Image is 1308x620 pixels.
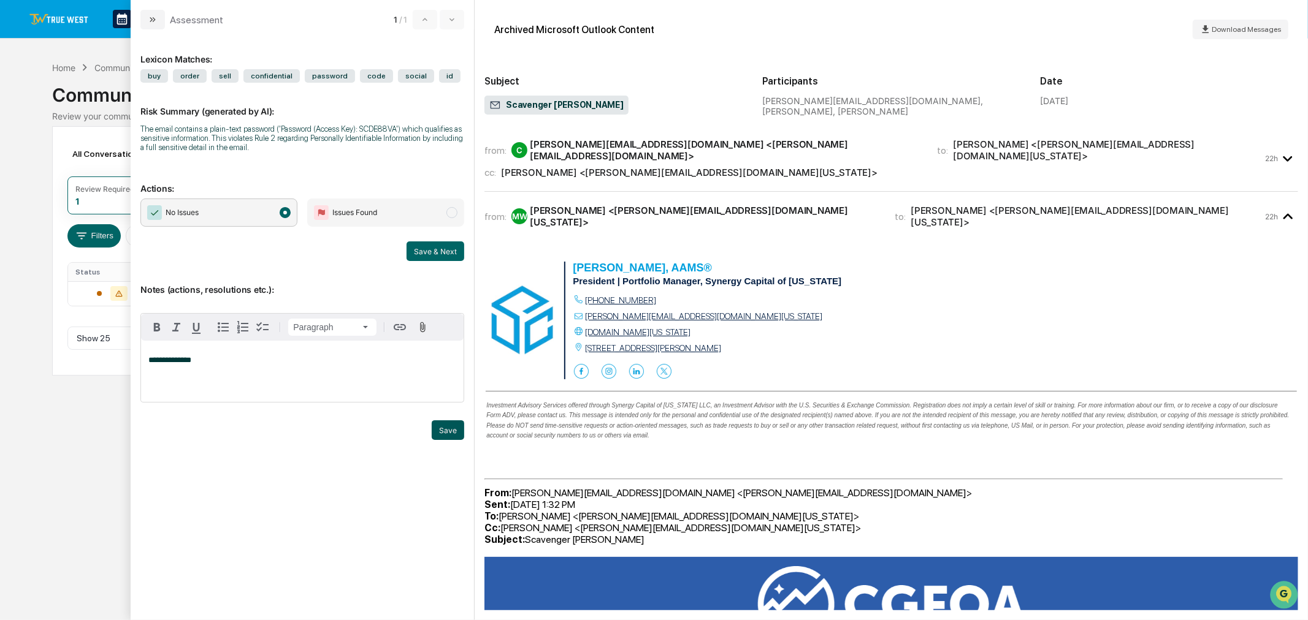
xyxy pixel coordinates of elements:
[407,241,464,261] button: Save & Next
[585,295,656,305] a: [PHONE_NUMBER]
[167,317,186,337] button: Italic
[140,39,464,64] div: Lexicon Matches:
[575,327,583,335] img: icon
[102,167,106,176] span: •
[12,94,34,116] img: 1746055101610-c473b297-6a78-478c-a979-82029cc54cd1
[12,242,22,252] div: 🔎
[360,69,393,83] span: code
[484,487,511,499] b: From:
[86,270,148,280] a: Powered byPylon
[52,74,1255,106] div: Communications Archive
[501,167,878,178] div: [PERSON_NAME] <[PERSON_NAME][EMAIL_ADDRESS][DOMAIN_NAME][US_STATE]>
[68,263,156,281] th: Status
[12,219,22,229] div: 🖐️
[530,138,922,162] div: [PERSON_NAME][EMAIL_ADDRESS][DOMAIN_NAME] <[PERSON_NAME][EMAIL_ADDRESS][DOMAIN_NAME]>
[895,211,906,222] span: to:
[574,364,589,379] img: facebook
[629,364,644,379] img: linkedin
[1193,20,1288,39] button: Download Messages
[25,217,79,230] span: Preclearance
[42,94,201,106] div: Start new chat
[1212,25,1281,34] span: Download Messages
[484,534,525,545] b: Subject:
[1040,96,1068,106] div: [DATE]
[489,99,623,112] span: Scavenger [PERSON_NAME]
[147,205,162,220] img: Checkmark
[511,208,527,224] div: MW
[126,224,226,248] button: Date:[DATE] - [DATE]
[52,62,75,73] div: Home
[494,24,654,36] div: Archived Microsoft Outlook Content
[173,69,207,83] span: order
[12,136,82,146] div: Past conversations
[29,13,88,25] img: logo
[1265,154,1278,163] time: Thursday, October 9, 2025 at 1:32:19 PM
[657,364,671,379] img: twitter
[140,168,464,194] p: Actions:
[186,317,206,337] button: Underline
[140,124,464,152] div: The email contains a plain-text password ('Password (Access Key): SCDE88VA') which qualifies as s...
[166,206,199,219] span: No Issues
[38,167,99,176] span: [PERSON_NAME]
[208,97,223,112] button: Start new chat
[12,26,223,45] p: How can we help?
[212,69,239,83] span: sell
[170,14,223,26] div: Assessment
[25,167,34,177] img: 1746055101610-c473b297-6a78-478c-a979-82029cc54cd1
[573,262,712,274] b: [PERSON_NAME], AAMS®
[575,343,583,351] img: icon
[585,311,822,321] a: [PERSON_NAME][EMAIL_ADDRESS][DOMAIN_NAME][US_STATE]
[1265,212,1278,221] time: Thursday, October 9, 2025 at 1:33:19 PM
[432,420,464,440] button: Save
[140,69,168,83] span: buy
[602,364,616,379] img: instagram
[109,167,134,176] span: [DATE]
[25,241,77,253] span: Data Lookup
[575,295,583,303] img: icon
[101,217,152,230] span: Attestations
[190,134,223,148] button: See all
[52,111,1255,121] div: Review your communication records across channels
[573,276,841,286] b: President | Portfolio Manager, Synergy Capital of [US_STATE]
[305,69,355,83] span: password
[484,211,507,222] span: from:
[314,205,329,220] img: Flag
[484,145,507,156] span: from:
[84,213,157,235] a: 🗄️Attestations
[147,317,167,337] button: Bold
[575,311,583,319] img: icon
[122,271,148,280] span: Pylon
[439,69,461,83] span: id
[1269,580,1302,613] iframe: Open customer support
[412,319,434,336] button: Attach files
[911,205,1263,228] div: [PERSON_NAME] <[PERSON_NAME][EMAIL_ADDRESS][DOMAIN_NAME][US_STATE]>
[484,167,496,178] span: cc:
[937,145,948,156] span: to:
[487,285,556,355] img: photo
[7,213,84,235] a: 🖐️Preclearance
[7,236,82,258] a: 🔎Data Lookup
[140,91,464,116] p: Risk Summary (generated by AI):
[762,75,1020,87] h2: Participants
[484,470,486,471] img: __tpx__
[288,319,377,336] button: Block type
[399,15,410,25] span: / 1
[585,327,690,337] a: [DOMAIN_NAME][US_STATE]
[75,196,79,206] div: 1
[67,144,160,164] div: All Conversations
[398,69,434,83] span: social
[530,205,880,228] div: [PERSON_NAME] <[PERSON_NAME][EMAIL_ADDRESS][DOMAIN_NAME][US_STATE]>
[140,270,464,295] p: Notes (actions, resolutions etc.):
[75,184,134,194] div: Review Required
[332,206,377,219] span: Issues Found
[484,499,510,510] b: Sent:
[67,224,121,248] button: Filters
[42,106,155,116] div: We're available if you need us!
[89,219,99,229] div: 🗄️
[484,487,1298,557] div: [PERSON_NAME][EMAIL_ADDRESS][DOMAIN_NAME] <[PERSON_NAME][EMAIL_ADDRESS][DOMAIN_NAME]> [DATE] 1:32...
[1040,75,1298,87] h2: Date
[243,69,300,83] span: confidential
[953,138,1263,162] div: [PERSON_NAME] <[PERSON_NAME][EMAIL_ADDRESS][DOMAIN_NAME][US_STATE]>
